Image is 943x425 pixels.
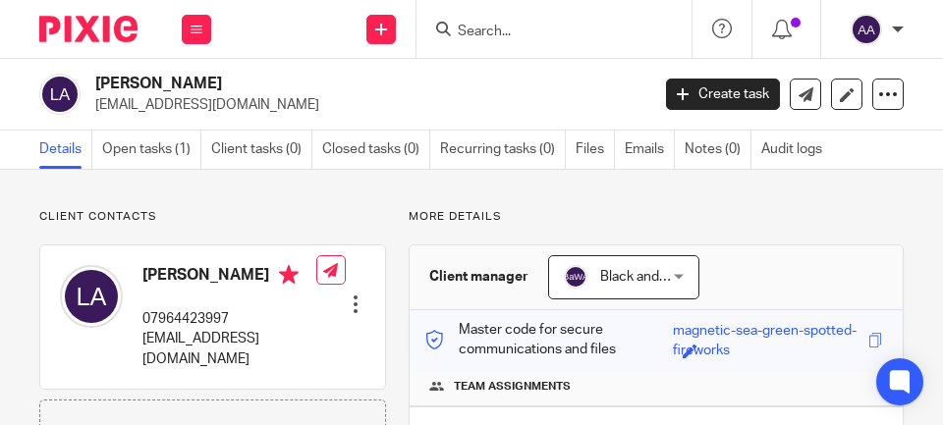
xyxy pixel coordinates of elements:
[102,131,201,169] a: Open tasks (1)
[673,321,863,344] div: magnetic-sea-green-spotted-fireworks
[454,379,571,395] span: Team assignments
[685,131,751,169] a: Notes (0)
[440,131,566,169] a: Recurring tasks (0)
[279,265,299,285] i: Primary
[761,131,832,169] a: Audit logs
[625,131,675,169] a: Emails
[429,267,528,287] h3: Client manager
[142,309,316,329] p: 07964423997
[95,95,637,115] p: [EMAIL_ADDRESS][DOMAIN_NAME]
[456,24,633,41] input: Search
[211,131,312,169] a: Client tasks (0)
[39,74,81,115] img: svg%3E
[851,14,882,45] img: svg%3E
[322,131,430,169] a: Closed tasks (0)
[142,329,316,369] p: [EMAIL_ADDRESS][DOMAIN_NAME]
[39,16,138,42] img: Pixie
[60,265,123,328] img: svg%3E
[576,131,615,169] a: Files
[600,270,773,284] span: Black and White Accounting
[142,265,316,290] h4: [PERSON_NAME]
[95,74,528,94] h2: [PERSON_NAME]
[39,131,92,169] a: Details
[666,79,780,110] a: Create task
[424,320,672,360] p: Master code for secure communications and files
[409,209,904,225] p: More details
[564,265,587,289] img: svg%3E
[39,209,386,225] p: Client contacts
